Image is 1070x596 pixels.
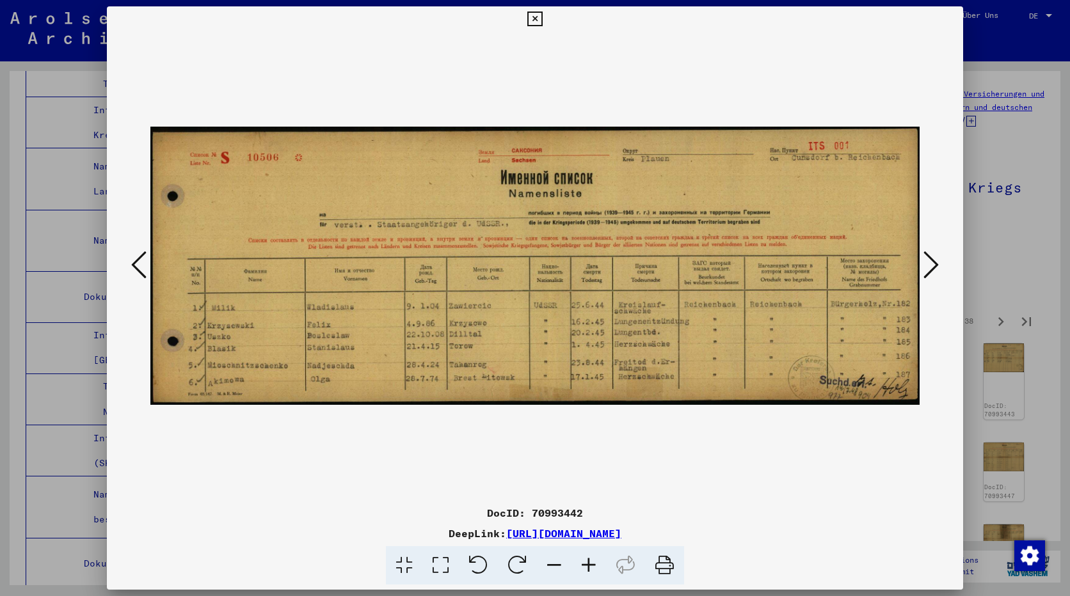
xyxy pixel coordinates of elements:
[107,526,963,541] div: DeepLink:
[150,32,920,500] img: 001.jpg
[1014,540,1044,570] div: Zustimmung ändern
[506,527,621,540] a: [URL][DOMAIN_NAME]
[107,505,963,521] div: DocID: 70993442
[1014,540,1045,571] img: Zustimmung ändern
